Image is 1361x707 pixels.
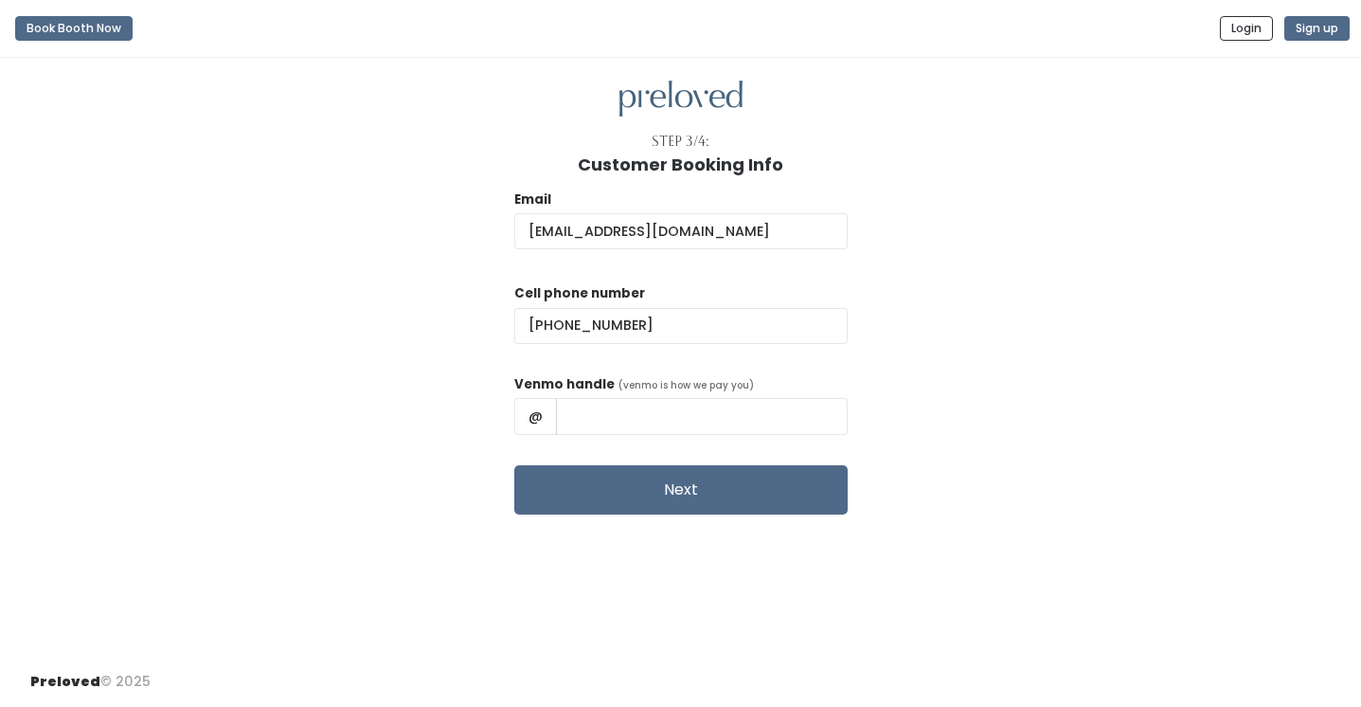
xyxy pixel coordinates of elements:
button: Login [1220,16,1273,41]
input: (___) ___-____ [514,308,848,344]
label: Email [514,190,551,209]
a: Book Booth Now [15,8,133,49]
label: Venmo handle [514,375,615,394]
span: Preloved [30,672,100,691]
span: (venmo is how we pay you) [618,378,754,392]
button: Sign up [1284,16,1350,41]
div: Step 3/4: [652,132,709,152]
button: Next [514,465,848,515]
button: Book Booth Now [15,16,133,41]
h1: Customer Booking Info [578,155,783,174]
label: Cell phone number [514,284,645,303]
div: © 2025 [30,657,151,692]
img: preloved logo [619,81,743,118]
span: @ [514,398,557,434]
input: @ . [514,213,848,249]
